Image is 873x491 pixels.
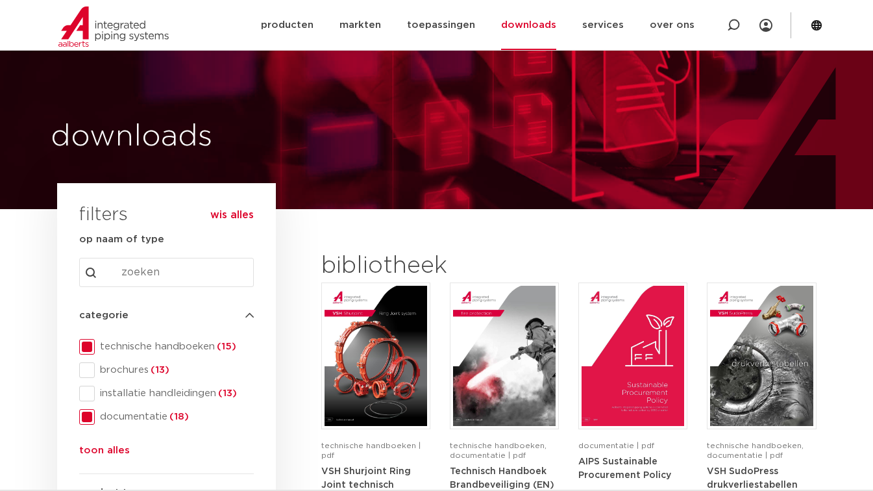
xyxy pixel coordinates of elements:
[95,340,254,353] span: technische handboeken
[710,286,813,426] img: VSH-SudoPress_A4PLT_5007706_2024-2.0_NL-pdf.jpg
[216,388,237,398] span: (13)
[51,116,430,158] h1: downloads
[759,11,772,40] div: my IPS
[79,308,254,323] h4: categorie
[707,442,804,459] span: technische handboeken, documentatie | pdf
[453,286,556,426] img: FireProtection_A4TM_5007915_2025_2.0_EN-pdf.jpg
[450,467,554,490] strong: Technisch Handboek Brandbeveiliging (EN)
[167,412,189,422] span: (18)
[79,409,254,425] div: documentatie(18)
[79,386,254,401] div: installatie handleidingen(13)
[321,442,421,459] span: technische handboeken | pdf
[325,286,427,426] img: VSH-Shurjoint-RJ_A4TM_5011380_2025_1.1_EN-pdf.jpg
[707,466,798,490] a: VSH SudoPress drukverliestabellen
[95,364,254,377] span: brochures
[95,410,254,423] span: documentatie
[79,443,130,464] button: toon alles
[79,362,254,378] div: brochures(13)
[79,234,164,244] strong: op naam of type
[578,457,671,481] strong: AIPS Sustainable Procurement Policy
[707,467,798,490] strong: VSH SudoPress drukverliestabellen
[149,365,169,375] span: (13)
[79,339,254,355] div: technische handboeken(15)
[215,342,236,351] span: (15)
[578,442,654,449] span: documentatie | pdf
[450,442,547,459] span: technische handboeken, documentatie | pdf
[95,387,254,400] span: installatie handleidingen
[321,251,552,282] h2: bibliotheek
[79,200,128,231] h3: filters
[450,466,554,490] a: Technisch Handboek Brandbeveiliging (EN)
[578,457,671,481] a: AIPS Sustainable Procurement Policy
[582,286,684,426] img: Aips_A4Sustainable-Procurement-Policy_5011446_EN-pdf.jpg
[210,208,254,221] button: wis alles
